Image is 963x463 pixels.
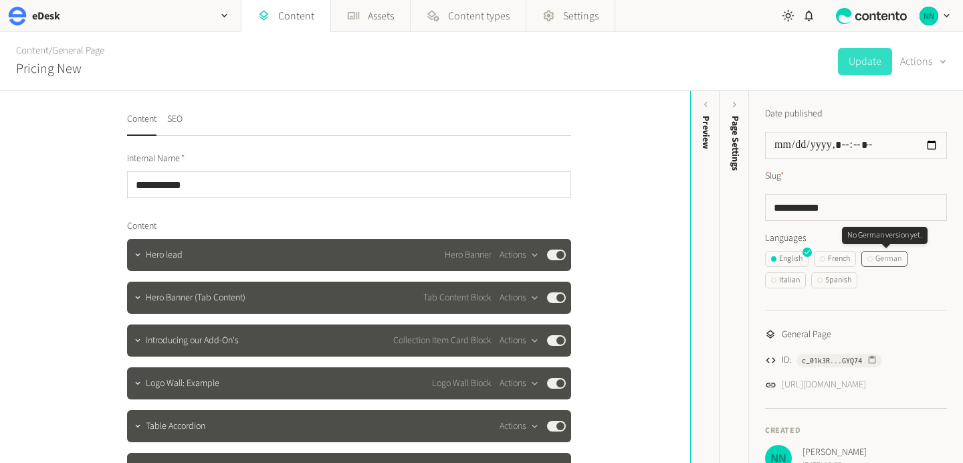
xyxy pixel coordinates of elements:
button: Actions [500,375,539,391]
span: Hero Banner [445,248,492,262]
span: Collection Item Card Block [393,334,492,348]
button: c_01k3R...GYQ74 [796,354,882,367]
span: Internal Name [127,152,185,166]
button: English [765,251,809,267]
span: Logo Wall: Example [146,377,219,391]
span: Tab Content Block [423,291,492,305]
button: Update [838,48,892,75]
button: Actions [500,290,539,306]
label: Date published [765,107,823,121]
span: Hero lead [146,248,183,262]
div: English [771,253,802,265]
button: Actions [500,418,539,434]
button: Spanish [811,272,857,288]
button: Content [127,112,156,136]
span: Content [127,219,156,234]
span: Hero Banner (Tab Content) [146,291,245,305]
h4: Created [765,425,947,437]
div: French [820,253,850,265]
img: eDesk [8,7,27,25]
a: General Page [52,43,104,58]
button: Actions [500,247,539,263]
a: Content [16,43,49,58]
button: Actions [500,333,539,349]
button: Italian [765,272,806,288]
div: Spanish [817,274,851,286]
span: General Page [782,328,831,342]
span: Introducing our Add-On's [146,334,239,348]
label: Slug [765,169,784,183]
h2: eDesk [32,8,60,24]
div: German [867,253,901,265]
span: c_01k3R...GYQ74 [802,355,862,367]
button: French [814,251,856,267]
button: Actions [900,48,947,75]
span: Settings [563,8,599,24]
span: Table Accordion [146,420,205,434]
span: Logo Wall Block [432,377,492,391]
label: Languages [765,231,947,246]
span: / [49,43,52,58]
button: German [861,251,907,267]
span: Page Settings [728,116,742,171]
span: [PERSON_NAME] [802,446,867,460]
img: Nikola Nikolov [920,7,938,25]
span: ID: [782,353,791,367]
a: [URL][DOMAIN_NAME] [782,378,866,392]
div: Italian [771,274,800,286]
div: No German version yet. [842,227,928,244]
button: SEO [167,112,183,136]
span: Content types [448,8,510,24]
h2: Pricing New [16,59,82,79]
div: Preview [699,116,713,149]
